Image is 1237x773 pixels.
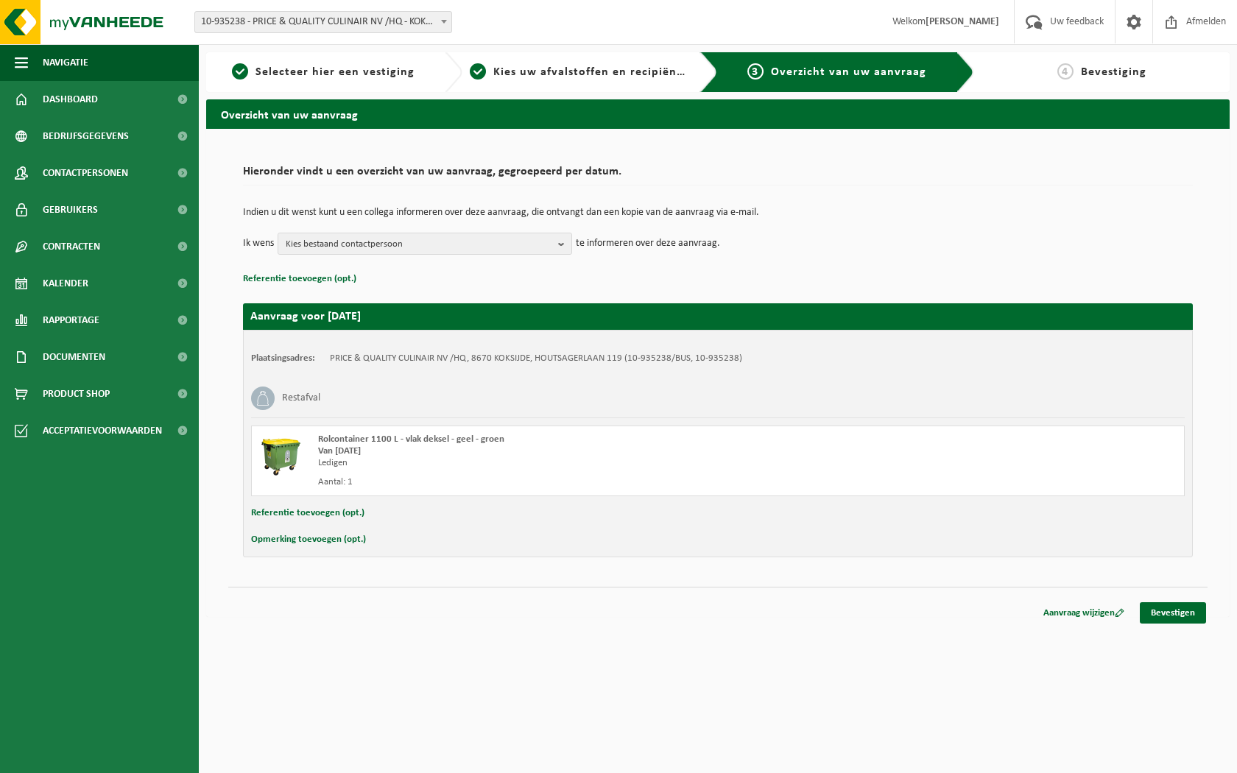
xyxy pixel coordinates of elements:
[330,353,742,364] td: PRICE & QUALITY CULINAIR NV /HQ, 8670 KOKSIJDE, HOUTSAGERLAAN 119 (10-935238/BUS, 10-935238)
[243,233,274,255] p: Ik wens
[43,191,98,228] span: Gebruikers
[576,233,720,255] p: te informeren over deze aanvraag.
[243,166,1193,186] h2: Hieronder vindt u een overzicht van uw aanvraag, gegroepeerd per datum.
[255,66,415,78] span: Selecteer hier een vestiging
[43,155,128,191] span: Contactpersonen
[286,233,552,255] span: Kies bestaand contactpersoon
[771,66,926,78] span: Overzicht van uw aanvraag
[1081,66,1146,78] span: Bevestiging
[43,118,129,155] span: Bedrijfsgegevens
[926,16,999,27] strong: [PERSON_NAME]
[43,228,100,265] span: Contracten
[259,434,303,478] img: WB-1100-HPE-GN-50.png
[43,81,98,118] span: Dashboard
[250,311,361,322] strong: Aanvraag voor [DATE]
[243,208,1193,218] p: Indien u dit wenst kunt u een collega informeren over deze aanvraag, die ontvangt dan een kopie v...
[232,63,248,80] span: 1
[43,339,105,375] span: Documenten
[194,11,452,33] span: 10-935238 - PRICE & QUALITY CULINAIR NV /HQ - KOKSIJDE
[243,269,356,289] button: Referentie toevoegen (opt.)
[318,446,361,456] strong: Van [DATE]
[318,457,777,469] div: Ledigen
[747,63,764,80] span: 3
[1057,63,1074,80] span: 4
[1140,602,1206,624] a: Bevestigen
[318,434,504,444] span: Rolcontainer 1100 L - vlak deksel - geel - groen
[43,302,99,339] span: Rapportage
[43,265,88,302] span: Kalender
[195,12,451,32] span: 10-935238 - PRICE & QUALITY CULINAIR NV /HQ - KOKSIJDE
[318,476,777,488] div: Aantal: 1
[251,504,364,523] button: Referentie toevoegen (opt.)
[43,44,88,81] span: Navigatie
[43,412,162,449] span: Acceptatievoorwaarden
[470,63,486,80] span: 2
[278,233,572,255] button: Kies bestaand contactpersoon
[43,375,110,412] span: Product Shop
[206,99,1230,128] h2: Overzicht van uw aanvraag
[493,66,696,78] span: Kies uw afvalstoffen en recipiënten
[282,386,320,410] h3: Restafval
[251,530,366,549] button: Opmerking toevoegen (opt.)
[470,63,689,81] a: 2Kies uw afvalstoffen en recipiënten
[251,353,315,363] strong: Plaatsingsadres:
[214,63,433,81] a: 1Selecteer hier een vestiging
[1032,602,1135,624] a: Aanvraag wijzigen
